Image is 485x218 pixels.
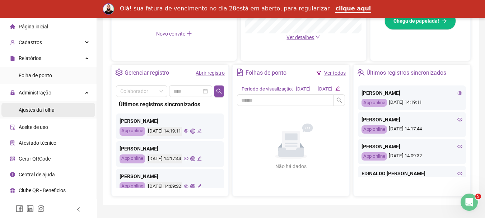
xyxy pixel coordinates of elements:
span: arrow-right [442,18,447,23]
div: App online [120,154,145,163]
span: Aceite de uso [19,124,48,130]
span: solution [10,140,15,145]
div: App online [120,127,145,136]
div: [DATE] 14:09:32 [147,182,182,191]
iframe: Intercom live chat [461,194,478,211]
span: plus [186,31,192,36]
span: Clube QR - Beneficios [19,187,66,193]
div: Últimos registros sincronizados [119,100,221,109]
span: Cadastros [19,40,42,45]
span: file-text [236,69,244,76]
span: qrcode [10,156,15,161]
span: Gerar QRCode [19,156,51,162]
span: eye [457,171,462,176]
img: Profile image for Rodolfo [103,3,114,15]
span: Central de ajuda [19,172,55,177]
span: eye [457,91,462,96]
span: eye [184,184,188,189]
div: App online [362,125,387,134]
div: Gerenciar registro [125,67,169,79]
div: [PERSON_NAME] [120,117,220,125]
span: eye [184,156,188,161]
a: clique aqui [335,5,371,13]
span: global [190,184,195,189]
button: Chega de papelada! [384,12,456,30]
span: down [315,34,320,40]
a: Abrir registro [196,70,225,76]
span: Ver detalhes [286,34,314,40]
div: App online [120,182,145,191]
div: Não há dados [258,162,324,170]
span: Atestado técnico [19,140,56,146]
span: lock [10,90,15,95]
span: edit [197,156,202,161]
div: [PERSON_NAME] [120,172,220,180]
div: [DATE] [318,85,332,93]
div: Olá! sua fatura de vencimento no dia 28está em aberto, para regularizar [120,5,330,12]
div: Últimos registros sincronizados [367,67,446,79]
span: Ajustes da folha [19,107,55,113]
div: - [313,85,315,93]
span: linkedin [27,205,34,212]
span: search [336,97,342,103]
span: edit [335,86,340,91]
span: instagram [37,205,45,212]
span: file [10,56,15,61]
span: global [190,129,195,133]
a: Ver detalhes down [286,34,320,40]
span: info-circle [10,172,15,177]
span: Relatórios [19,55,41,61]
span: search [216,88,222,94]
span: Novo convite [156,31,192,37]
span: edit [197,184,202,189]
span: eye [457,117,462,122]
div: [DATE] 14:17:44 [362,125,462,134]
div: EDINALDO [PERSON_NAME] [362,170,462,177]
div: [PERSON_NAME] [362,116,462,124]
span: global [190,156,195,161]
span: eye [184,129,188,133]
div: [PERSON_NAME] [362,143,462,150]
span: left [76,207,81,212]
span: gift [10,188,15,193]
span: setting [115,69,123,76]
div: Período de visualização: [242,85,293,93]
span: Administração [19,90,51,96]
span: audit [10,125,15,130]
span: Chega de papelada! [393,17,439,25]
span: facebook [16,205,23,212]
div: [DATE] 14:17:44 [147,154,182,163]
span: user-add [10,40,15,45]
div: [DATE] 14:09:32 [362,152,462,161]
span: eye [457,144,462,149]
span: filter [316,70,321,75]
div: [DATE] 14:19:11 [147,127,182,136]
span: team [357,69,365,76]
div: [DATE] 14:19:11 [362,99,462,107]
div: [PERSON_NAME] [120,145,220,153]
div: [DATE] [296,85,311,93]
span: Folha de ponto [19,73,52,78]
a: Ver todos [324,70,346,76]
span: edit [197,129,202,133]
div: [PERSON_NAME] [362,89,462,97]
span: Página inicial [19,24,48,29]
div: App online [362,152,387,161]
div: Folhas de ponto [246,67,286,79]
span: 5 [475,194,481,199]
div: App online [362,99,387,107]
span: home [10,24,15,29]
